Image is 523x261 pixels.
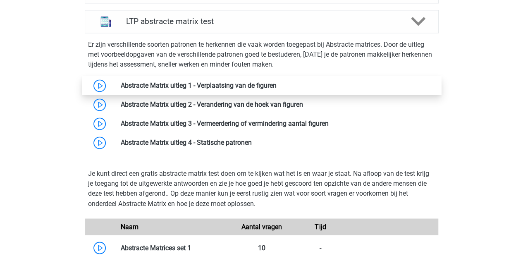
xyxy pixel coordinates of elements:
[115,222,232,232] div: Naam
[115,243,232,253] div: Abstracte Matrices set 1
[115,100,438,110] div: Abstracte Matrix uitleg 2 - Verandering van de hoek van figuren
[115,81,438,91] div: Abstracte Matrix uitleg 1 - Verplaatsing van de figuren
[126,17,397,26] h4: LTP abstracte matrix test
[88,40,435,69] p: Er zijn verschillende soorten patronen te herkennen die vaak worden toegepast bij Abstracte matri...
[115,119,438,129] div: Abstracte Matrix uitleg 3 - Vermeerdering of vermindering aantal figuren
[115,138,438,148] div: Abstracte Matrix uitleg 4 - Statische patronen
[291,222,350,232] div: Tijd
[81,10,442,33] a: abstracte matrices LTP abstracte matrix test
[88,169,435,208] p: Je kunt direct een gratis abstracte matrix test doen om te kijken wat het is en waar je staat. Na...
[232,222,291,232] div: Aantal vragen
[95,11,117,32] img: abstracte matrices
